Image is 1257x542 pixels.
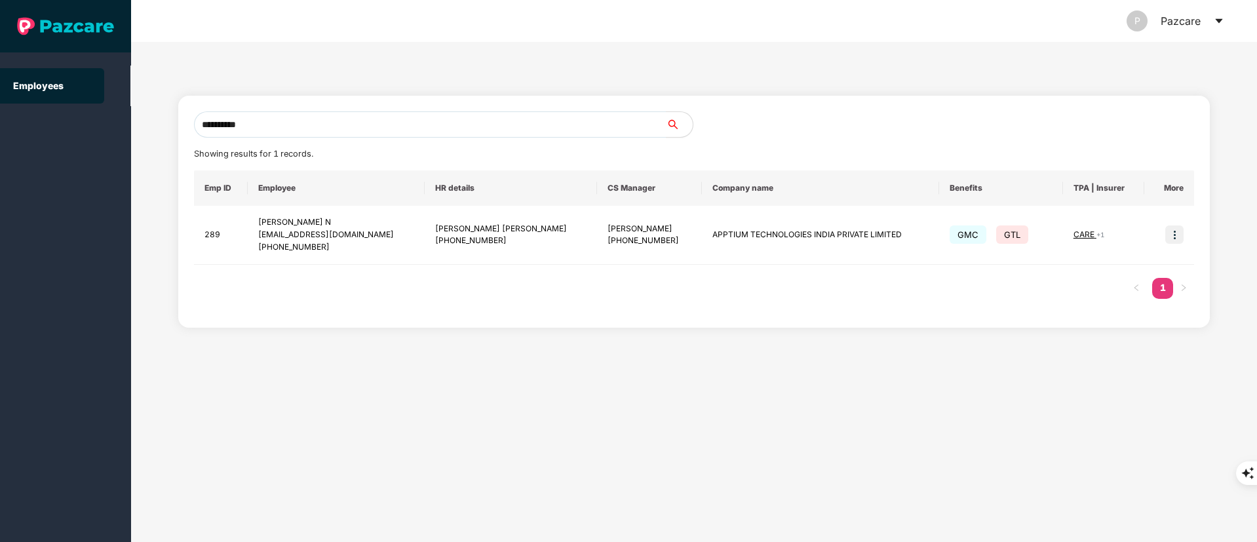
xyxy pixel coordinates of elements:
[1144,170,1194,206] th: More
[1152,278,1173,298] a: 1
[435,235,587,247] div: [PHONE_NUMBER]
[1165,225,1184,244] img: icon
[425,170,597,206] th: HR details
[666,111,693,138] button: search
[194,170,248,206] th: Emp ID
[1134,10,1140,31] span: P
[1096,231,1104,239] span: + 1
[1132,284,1140,292] span: left
[996,225,1028,244] span: GTL
[608,235,691,247] div: [PHONE_NUMBER]
[13,80,64,91] a: Employees
[258,229,414,241] div: [EMAIL_ADDRESS][DOMAIN_NAME]
[1063,170,1144,206] th: TPA | Insurer
[248,170,425,206] th: Employee
[1180,284,1188,292] span: right
[1126,278,1147,299] button: left
[608,223,691,235] div: [PERSON_NAME]
[666,119,693,130] span: search
[435,223,587,235] div: [PERSON_NAME] [PERSON_NAME]
[258,241,414,254] div: [PHONE_NUMBER]
[597,170,701,206] th: CS Manager
[1126,278,1147,299] li: Previous Page
[1152,278,1173,299] li: 1
[702,206,940,265] td: APPTIUM TECHNOLOGIES INDIA PRIVATE LIMITED
[950,225,986,244] span: GMC
[702,170,940,206] th: Company name
[258,216,414,229] div: [PERSON_NAME] N
[194,206,248,265] td: 289
[1073,229,1096,239] span: CARE
[1173,278,1194,299] button: right
[1173,278,1194,299] li: Next Page
[1214,16,1224,26] span: caret-down
[194,149,313,159] span: Showing results for 1 records.
[939,170,1063,206] th: Benefits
